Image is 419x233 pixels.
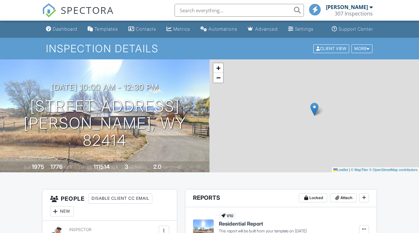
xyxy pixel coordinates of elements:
a: Dashboard [43,23,80,35]
div: More [351,44,372,53]
div: 1975 [32,163,44,170]
div: Contacts [136,26,156,32]
div: 3 [125,163,128,170]
div: New [50,206,74,217]
span: bedrooms [129,165,147,170]
div: 307 Inspections [335,10,373,17]
a: Templates [85,23,121,35]
div: Dashboard [53,26,77,32]
div: 2.0 [153,163,161,170]
div: Metrics [173,26,190,32]
a: Automations (Basic) [198,23,240,35]
div: 111514 [93,163,110,170]
h3: People [42,189,177,221]
span: | [349,168,350,172]
a: Zoom out [213,73,223,83]
div: Automations [209,26,237,32]
a: Leaflet [333,168,348,172]
span: Built [24,165,31,170]
input: Search everything... [175,4,304,17]
a: Settings [285,23,316,35]
a: Client View [313,46,351,51]
span: Lot Size [79,165,92,170]
img: The Best Home Inspection Software - Spectora [42,3,56,17]
a: © OpenStreetMap contributors [369,168,417,172]
a: Support Center [329,23,376,35]
div: Templates [94,26,118,32]
h1: Inspection Details [46,43,373,54]
span: + [216,64,220,72]
a: Zoom in [213,63,223,73]
a: © MapTiler [351,168,368,172]
span: sq. ft. [64,165,73,170]
span: bathrooms [162,165,181,170]
div: Advanced [255,26,278,32]
h1: [STREET_ADDRESS] [PERSON_NAME], WY 82414 [10,98,199,149]
a: Contacts [126,23,159,35]
span: Inspector [69,227,91,232]
span: SPECTORA [61,3,114,17]
img: Marker [310,103,318,116]
h3: [DATE] 10:00 am - 12:30 pm [51,83,158,92]
div: [PERSON_NAME] [326,4,368,10]
span: sq.ft. [111,165,119,170]
a: Advanced [245,23,280,35]
div: Client View [313,44,349,53]
a: SPECTORA [42,9,114,22]
div: 1776 [50,163,63,170]
div: Settings [295,26,314,32]
div: Disable Client CC Email [89,193,152,204]
a: Metrics [164,23,193,35]
span: − [216,74,220,82]
div: Support Center [338,26,373,32]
